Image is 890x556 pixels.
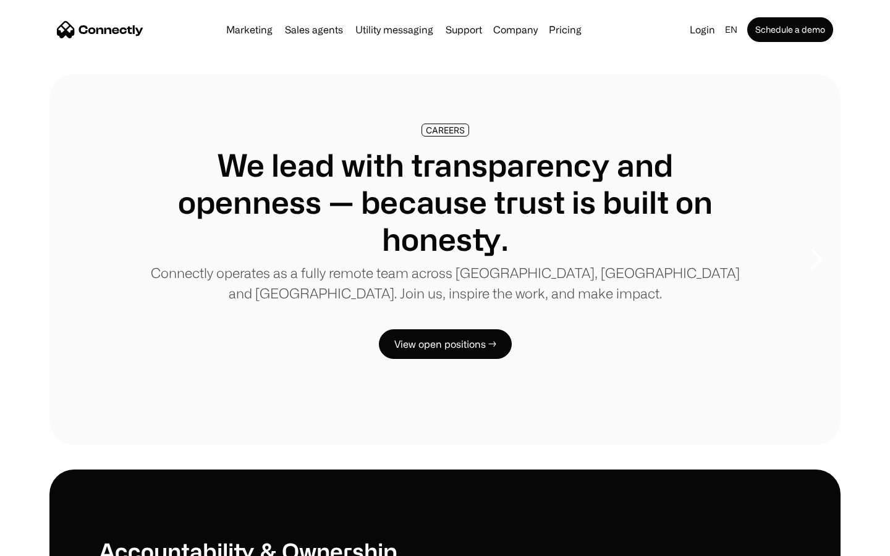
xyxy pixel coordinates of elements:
div: CAREERS [426,125,465,135]
a: home [57,20,143,39]
a: Login [685,21,720,38]
div: next slide [791,198,841,321]
div: 1 of 8 [49,74,841,445]
ul: Language list [25,534,74,552]
a: Marketing [221,25,278,35]
a: Support [441,25,487,35]
div: Company [493,21,538,38]
a: Utility messaging [350,25,438,35]
h1: We lead with transparency and openness — because trust is built on honesty. [148,146,742,258]
a: Sales agents [280,25,348,35]
div: Company [489,21,541,38]
div: en [720,21,745,38]
div: carousel [49,74,841,445]
aside: Language selected: English [12,533,74,552]
div: en [725,21,737,38]
a: Pricing [544,25,587,35]
p: Connectly operates as a fully remote team across [GEOGRAPHIC_DATA], [GEOGRAPHIC_DATA] and [GEOGRA... [148,263,742,303]
a: Schedule a demo [747,17,833,42]
a: View open positions → [379,329,512,359]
